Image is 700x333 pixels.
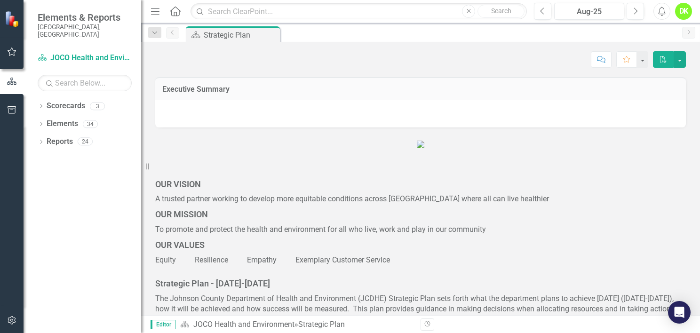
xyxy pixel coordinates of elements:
img: ClearPoint Strategy [4,10,22,28]
button: Aug-25 [554,3,624,20]
small: [GEOGRAPHIC_DATA], [GEOGRAPHIC_DATA] [38,23,132,39]
h3: Executive Summary [162,85,679,94]
span: Search [491,7,511,15]
div: » [180,319,414,330]
img: JCDHE%20Logo%20(2).JPG [417,141,424,148]
div: Open Intercom Messenger [668,301,691,324]
a: Elements [47,119,78,129]
p: Equity Resilience Empathy Exemplary Customer Service [155,253,686,266]
span: Elements & Reports [38,12,132,23]
button: Search [477,5,525,18]
strong: OUR VISION [155,179,201,189]
strong: OUR MISSION [155,209,208,219]
input: Search Below... [38,75,132,91]
div: Strategic Plan [298,320,345,329]
div: 34 [83,120,98,128]
div: Aug-25 [557,6,621,17]
p: A trusted partner working to develop more equitable conditions across [GEOGRAPHIC_DATA] where all... [155,192,686,206]
strong: Strategic Plan - [DATE]-[DATE] [155,278,270,288]
div: 24 [78,138,93,146]
button: DK [675,3,692,20]
div: 3 [90,102,105,110]
a: JOCO Health and Environment [38,53,132,63]
span: OUR VALUES [155,240,205,250]
a: Scorecards [47,101,85,111]
a: Reports [47,136,73,147]
a: JOCO Health and Environment [193,320,294,329]
p: To promote and protect the health and environment for all who live, work and play in our community [155,222,686,237]
span: Editor [151,320,175,329]
div: Strategic Plan [204,29,278,41]
input: Search ClearPoint... [191,3,527,20]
